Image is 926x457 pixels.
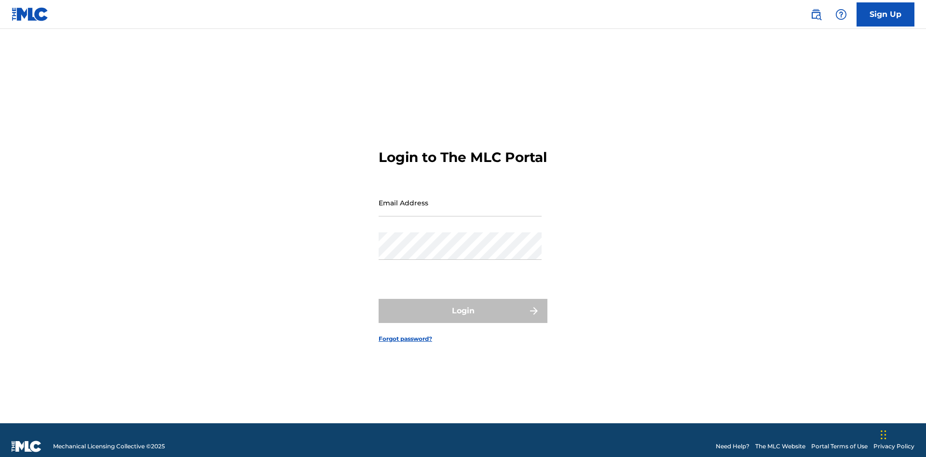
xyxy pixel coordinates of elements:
a: Need Help? [716,442,749,451]
img: search [810,9,822,20]
a: Public Search [806,5,826,24]
div: Help [831,5,851,24]
div: Drag [881,420,886,449]
a: Privacy Policy [873,442,914,451]
img: MLC Logo [12,7,49,21]
img: logo [12,441,41,452]
iframe: Chat Widget [878,411,926,457]
img: help [835,9,847,20]
a: The MLC Website [755,442,805,451]
span: Mechanical Licensing Collective © 2025 [53,442,165,451]
a: Sign Up [857,2,914,27]
a: Portal Terms of Use [811,442,868,451]
a: Forgot password? [379,335,432,343]
h3: Login to The MLC Portal [379,149,547,166]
